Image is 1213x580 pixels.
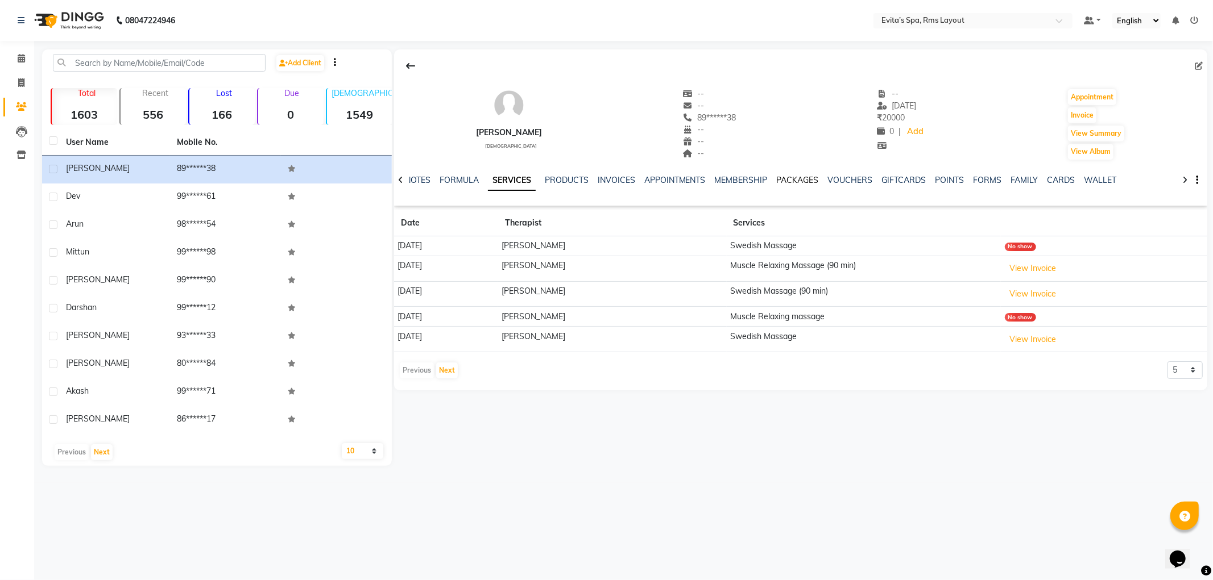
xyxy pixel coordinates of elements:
td: [DATE] [394,281,498,307]
a: PRODUCTS [545,175,589,185]
th: Mobile No. [170,130,281,156]
a: SERVICES [488,170,536,191]
p: Due [260,88,324,98]
span: -- [877,89,899,99]
div: No show [1005,313,1036,322]
a: PACKAGES [777,175,819,185]
th: Therapist [498,210,726,236]
button: Appointment [1068,89,1116,105]
strong: 166 [189,107,255,122]
span: [DATE] [877,101,916,111]
span: -- [683,89,705,99]
td: [PERSON_NAME] [498,281,726,307]
button: View Invoice [1005,285,1062,303]
span: -- [683,124,705,135]
td: Muscle Relaxing Massage (90 min) [727,256,1001,281]
td: Swedish Massage [727,236,1001,256]
span: -- [683,101,705,111]
a: CARDS [1048,175,1075,185]
span: Mittun [66,247,89,257]
th: Date [394,210,498,236]
a: FORMULA [440,175,479,185]
span: Arun [66,219,84,229]
img: logo [29,5,107,36]
b: 08047224946 [125,5,175,36]
span: ₹ [877,112,882,123]
strong: 1603 [52,107,117,122]
button: Invoice [1068,107,1096,123]
span: | [899,126,901,137]
span: [PERSON_NAME] [66,330,130,340]
a: Add [905,124,925,140]
div: [PERSON_NAME] [476,127,542,139]
input: Search by Name/Mobile/Email/Code [53,54,266,72]
span: [PERSON_NAME] [66,163,130,173]
a: FORMS [974,175,1002,185]
td: [DATE] [394,327,498,352]
a: VOUCHERS [828,175,873,185]
span: 20000 [877,112,905,123]
span: [PERSON_NAME] [66,274,130,285]
td: [DATE] [394,307,498,327]
span: [PERSON_NAME] [66,358,130,368]
td: Swedish Massage (90 min) [727,281,1001,307]
div: Back to Client [399,55,423,77]
span: -- [683,148,705,158]
td: [PERSON_NAME] [498,307,726,327]
td: Swedish Massage [727,327,1001,352]
iframe: chat widget [1165,535,1202,569]
a: WALLET [1084,175,1117,185]
a: GIFTCARDS [882,175,926,185]
span: Akash [66,386,89,396]
button: View Invoice [1005,331,1062,348]
span: [PERSON_NAME] [66,414,130,424]
span: [DEMOGRAPHIC_DATA] [485,143,537,149]
div: No show [1005,243,1036,251]
p: Lost [194,88,255,98]
button: View Album [1068,144,1113,160]
td: [DATE] [394,256,498,281]
strong: 1549 [327,107,392,122]
td: [DATE] [394,236,498,256]
button: Next [91,444,113,460]
td: [PERSON_NAME] [498,256,726,281]
span: -- [683,136,705,147]
a: POINTS [935,175,964,185]
span: 0 [877,126,894,136]
th: Services [727,210,1001,236]
a: MEMBERSHIP [715,175,768,185]
a: INVOICES [598,175,635,185]
p: [DEMOGRAPHIC_DATA] [332,88,392,98]
td: [PERSON_NAME] [498,236,726,256]
p: Recent [125,88,186,98]
span: Dev [66,191,80,201]
strong: 556 [121,107,186,122]
strong: 0 [258,107,324,122]
button: Next [436,362,458,378]
a: FAMILY [1011,175,1038,185]
p: Total [56,88,117,98]
a: Add Client [276,55,324,71]
button: View Summary [1068,126,1124,141]
img: avatar [492,88,526,122]
td: [PERSON_NAME] [498,327,726,352]
td: Muscle Relaxing massage [727,307,1001,327]
button: View Invoice [1005,260,1062,277]
th: User Name [59,130,170,156]
a: APPOINTMENTS [644,175,706,185]
a: NOTES [405,175,430,185]
span: Darshan [66,302,97,312]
